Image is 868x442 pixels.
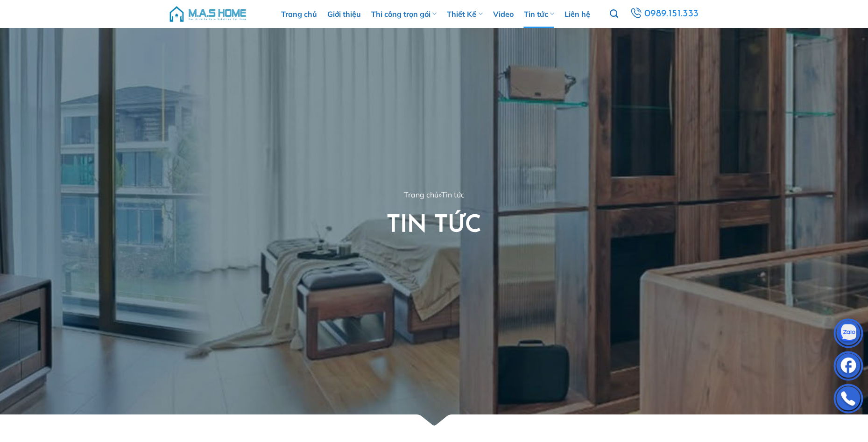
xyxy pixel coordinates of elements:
[441,190,465,199] span: Tin tức
[834,353,862,381] img: Facebook
[610,4,618,24] a: Tìm kiếm
[834,321,862,349] img: Zalo
[834,386,862,414] img: Phone
[168,189,700,201] nav: breadcrumbs
[387,214,481,238] span: Tin tức
[404,190,438,199] a: Trang chủ
[438,190,441,199] span: »
[627,5,702,22] a: 0989.151.333
[643,6,700,22] span: 0989.151.333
